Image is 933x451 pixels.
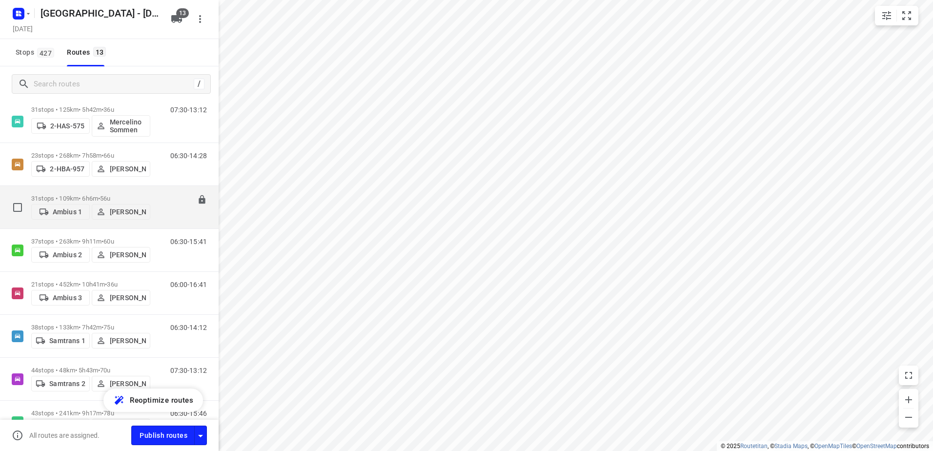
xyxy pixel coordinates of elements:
span: 70u [100,367,110,374]
p: 06:30-15:46 [170,410,207,417]
p: 31 stops • 125km • 5h42m [31,106,150,113]
button: [PERSON_NAME] [92,204,150,220]
button: Fit zoom [897,6,916,25]
div: small contained button group [875,6,918,25]
button: More [190,9,210,29]
button: 2-HAS-575 [31,118,90,134]
span: Publish routes [140,430,187,442]
p: 07:30-13:12 [170,106,207,114]
span: 78u [103,410,114,417]
span: 56u [100,195,110,202]
p: 43 stops • 241km • 9h17m [31,410,150,417]
span: • [105,281,107,288]
p: 2-HAS-575 [50,122,84,130]
a: OpenMapTiles [814,443,852,450]
p: 06:30-14:12 [170,324,207,331]
p: All routes are assigned. [29,431,100,439]
p: Ambius 2 [53,251,82,259]
p: Samtrans 1 [49,337,85,345]
button: Ambius 1 [31,204,90,220]
p: Ambius 1 [53,208,82,216]
button: [PERSON_NAME] [92,290,150,306]
p: 07:30-13:12 [170,367,207,374]
span: 60u [103,238,114,245]
span: 36u [107,281,117,288]
button: Lock route [197,195,207,206]
span: • [101,238,103,245]
div: Driver app settings [195,429,206,441]
span: Stops [16,46,57,59]
button: Samtrans 1 [31,333,90,348]
p: 21 stops • 452km • 10h41m [31,281,150,288]
span: Select [8,198,27,217]
a: OpenStreetMap [856,443,897,450]
span: 75u [103,324,114,331]
button: [PERSON_NAME] [92,161,150,177]
p: Mercelino Sommen [110,118,146,134]
p: 06:00-16:41 [170,281,207,288]
p: [PERSON_NAME] [110,251,146,259]
button: Publish routes [131,426,195,445]
p: 44 stops • 48km • 5h43m [31,367,150,374]
span: 66u [103,152,114,159]
h5: Rename [37,5,163,21]
span: 36u [103,106,114,113]
button: Map settings [877,6,896,25]
button: Ambius 3 [31,290,90,306]
span: 13 [176,8,189,18]
p: 06:30-15:41 [170,238,207,246]
p: [PERSON_NAME] [110,380,146,388]
button: Ambius 2 [31,247,90,263]
p: 31 stops • 109km • 6h6m [31,195,150,202]
p: 2-HBA-957 [50,165,84,173]
p: 06:30-14:28 [170,152,207,160]
button: Reoptimize routes [103,389,203,412]
span: Reoptimize routes [130,394,193,407]
button: [PERSON_NAME] [92,376,150,391]
button: [PERSON_NAME] [92,333,150,348]
p: Ambius 3 [53,294,82,302]
button: 13 [167,9,186,29]
span: • [101,106,103,113]
span: • [98,367,100,374]
span: • [101,152,103,159]
p: [PERSON_NAME] [110,165,146,173]
p: 37 stops • 263km • 9h11m [31,238,150,245]
div: Routes [67,46,109,59]
button: Mercelino Sommen [92,115,150,137]
span: • [101,410,103,417]
p: 38 stops • 133km • 7h42m [31,324,150,331]
p: [PERSON_NAME] [110,294,146,302]
button: [PERSON_NAME] [92,247,150,263]
input: Search routes [34,77,194,92]
span: • [101,324,103,331]
a: Stadia Maps [774,443,808,450]
button: 2-HBA-957 [31,161,90,177]
p: 23 stops • 268km • 7h58m [31,152,150,159]
p: [PERSON_NAME] [110,337,146,345]
span: 427 [37,48,54,58]
li: © 2025 , © , © © contributors [721,443,929,450]
h5: Project date [9,23,37,34]
div: / [194,79,204,89]
span: • [98,195,100,202]
button: Samtrans 2 [31,376,90,391]
p: Samtrans 2 [49,380,85,388]
span: 13 [93,47,106,57]
a: Routetitan [740,443,768,450]
p: [PERSON_NAME] [110,208,146,216]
